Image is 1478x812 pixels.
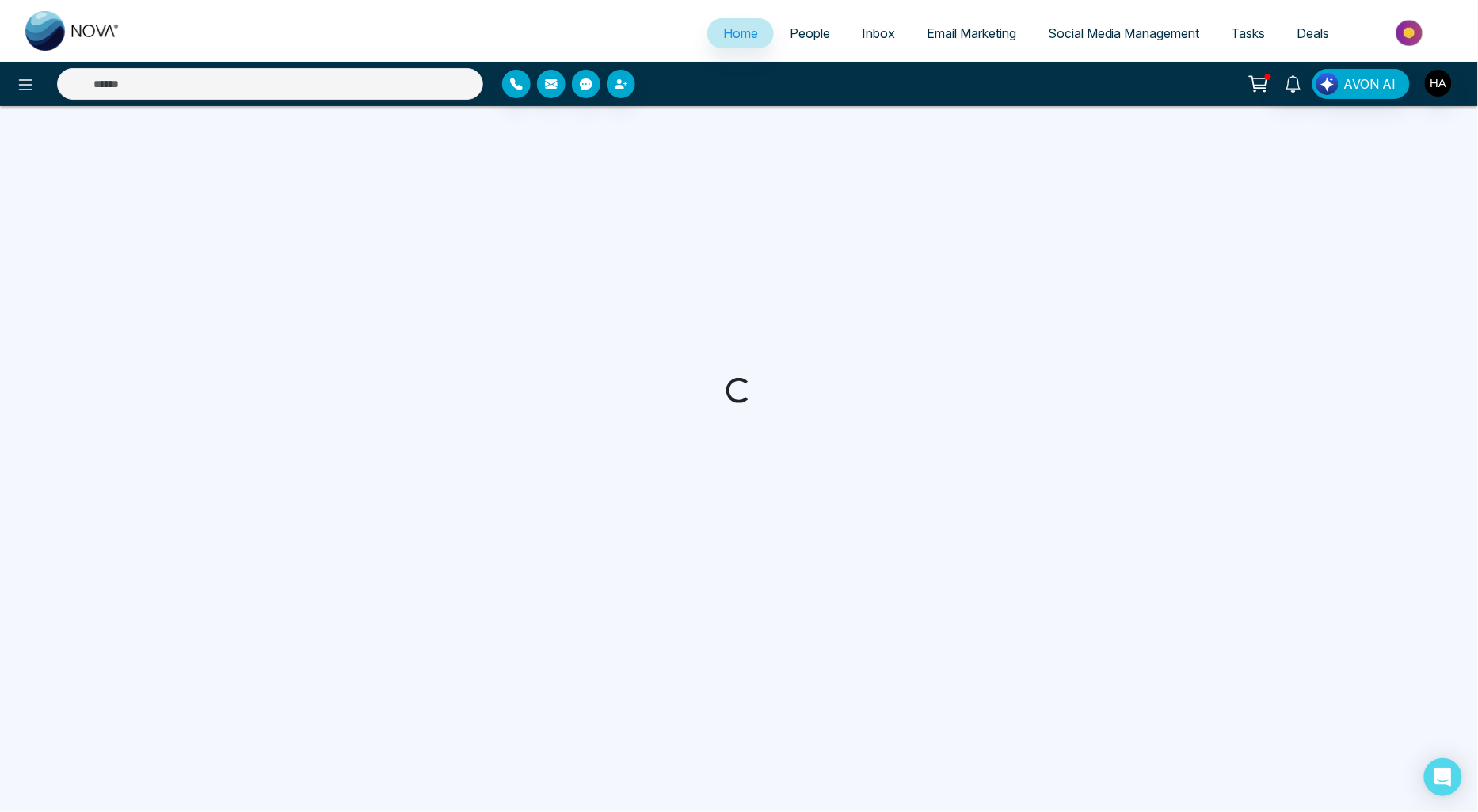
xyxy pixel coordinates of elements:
[1216,18,1282,48] a: Tasks
[1297,25,1330,41] span: Deals
[911,18,1032,48] a: Email Marketing
[1032,18,1216,48] a: Social Media Management
[25,11,120,51] img: Nova CRM Logo
[862,25,895,41] span: Inbox
[1344,74,1396,93] span: AVON AI
[1425,70,1452,97] img: User Avatar
[707,18,774,48] a: Home
[927,25,1016,41] span: Email Marketing
[1282,18,1346,48] a: Deals
[1424,758,1462,796] div: Open Intercom Messenger
[1312,69,1410,99] button: AVON AI
[1354,15,1468,51] img: Market-place.gif
[723,25,758,41] span: Home
[790,25,830,41] span: People
[1316,73,1339,95] img: Lead Flow
[1048,25,1200,41] span: Social Media Management
[846,18,911,48] a: Inbox
[1232,25,1266,41] span: Tasks
[774,18,846,48] a: People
